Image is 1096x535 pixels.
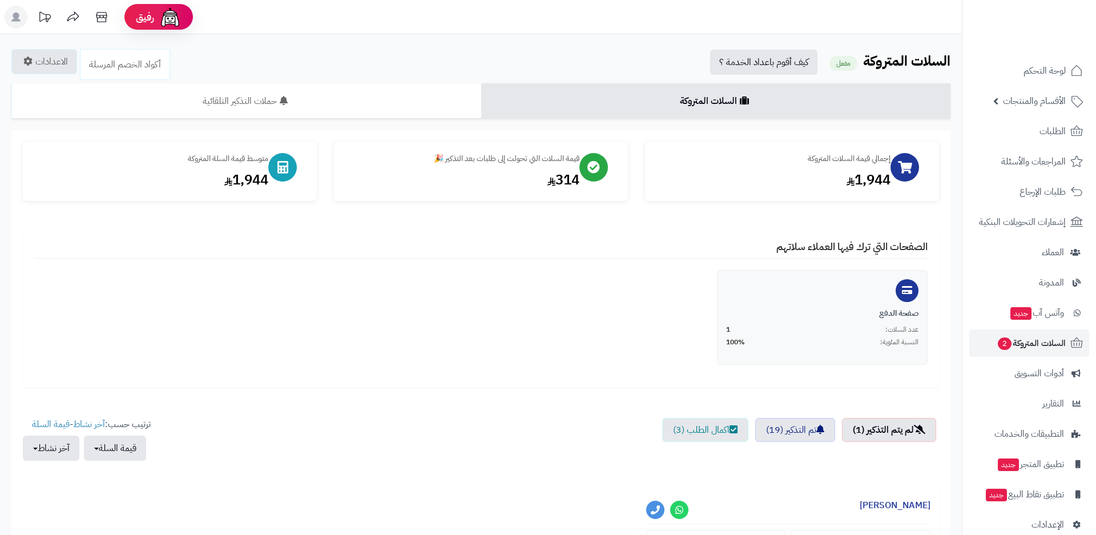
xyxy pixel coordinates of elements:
[860,498,930,512] a: [PERSON_NAME]
[755,418,835,442] a: تم التذكير (19)
[1014,365,1064,381] span: أدوات التسويق
[969,360,1089,387] a: أدوات التسويق
[34,153,268,164] div: متوسط قيمة السلة المتروكة
[1020,184,1066,200] span: طلبات الإرجاع
[11,49,77,74] a: الاعدادات
[969,57,1089,85] a: لوحة التحكم
[997,335,1066,351] span: السلات المتروكة
[136,10,154,24] span: رفيق
[34,241,928,259] h4: الصفحات التي ترك فيها العملاء سلاتهم
[985,486,1064,502] span: تطبيق نقاط البيع
[842,418,936,442] a: لم يتم التذكير (1)
[969,178,1089,206] a: طلبات الإرجاع
[969,239,1089,266] a: العملاء
[969,269,1089,296] a: المدونة
[885,325,918,335] span: عدد السلات:
[1039,275,1064,291] span: المدونة
[998,458,1019,471] span: جديد
[1009,305,1064,321] span: وآتس آب
[1003,93,1066,109] span: الأقسام والمنتجات
[969,420,1089,448] a: التطبيقات والخدمات
[1031,517,1064,533] span: الإعدادات
[726,337,745,347] span: 100%
[710,50,817,75] a: كيف أقوم باعداد الخدمة ؟
[656,153,890,164] div: إجمالي قيمة السلات المتروكة
[30,6,59,31] a: تحديثات المنصة
[969,299,1089,327] a: وآتس آبجديد
[979,214,1066,230] span: إشعارات التحويلات البنكية
[1042,396,1064,412] span: التقارير
[656,170,890,190] div: 1,944
[32,417,70,431] a: قيمة السلة
[880,337,918,347] span: النسبة المئوية:
[863,51,950,71] b: السلات المتروكة
[23,436,79,461] button: آخر نشاط
[1042,244,1064,260] span: العملاء
[73,417,105,431] a: آخر نشاط
[34,170,268,190] div: 1,944
[345,153,579,164] div: قيمة السلات التي تحولت إلى طلبات بعد التذكير 🎉
[969,148,1089,175] a: المراجعات والأسئلة
[1018,12,1085,36] img: logo-2.png
[969,208,1089,236] a: إشعارات التحويلات البنكية
[969,450,1089,478] a: تطبيق المتجرجديد
[159,6,182,29] img: ai-face.png
[969,329,1089,357] a: السلات المتروكة2
[969,481,1089,508] a: تطبيق نقاط البيعجديد
[11,83,481,119] a: حملات التذكير التلقائية
[969,118,1089,145] a: الطلبات
[662,418,748,442] a: اكمال الطلب (3)
[1039,123,1066,139] span: الطلبات
[997,456,1064,472] span: تطبيق المتجر
[726,325,730,335] span: 1
[345,170,579,190] div: 314
[23,418,151,461] ul: ترتيب حسب: -
[997,337,1012,351] span: 2
[80,49,170,80] a: أكواد الخصم المرسلة
[1001,154,1066,170] span: المراجعات والأسئلة
[1024,63,1066,79] span: لوحة التحكم
[84,436,146,461] button: قيمة السلة
[829,56,857,71] small: مفعل
[969,390,1089,417] a: التقارير
[986,489,1007,501] span: جديد
[994,426,1064,442] span: التطبيقات والخدمات
[726,308,918,319] div: صفحة الدفع
[1010,307,1031,320] span: جديد
[481,83,951,119] a: السلات المتروكة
